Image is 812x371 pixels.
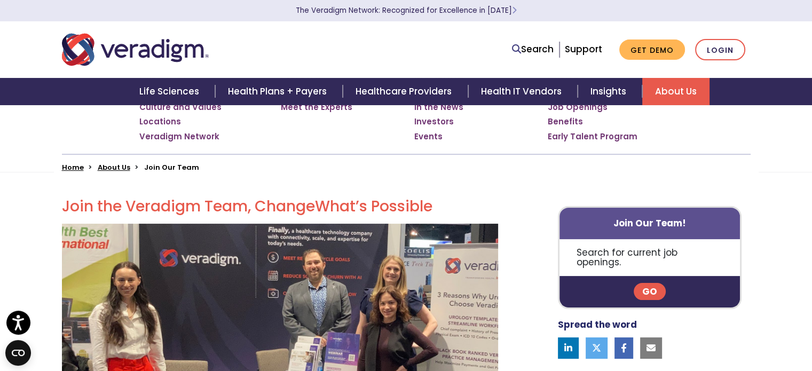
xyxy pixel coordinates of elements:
a: Login [695,39,745,61]
a: Get Demo [619,40,685,60]
strong: Join Our Team! [613,217,686,230]
a: Insights [578,78,642,105]
a: Early Talent Program [548,131,637,142]
a: Healthcare Providers [343,78,468,105]
a: Home [62,162,84,172]
a: Benefits [548,116,583,127]
a: Culture and Values [139,102,222,113]
a: Health IT Vendors [468,78,578,105]
a: Meet the Experts [281,102,352,113]
a: The Veradigm Network: Recognized for Excellence in [DATE]Learn More [296,5,517,15]
h2: Join the Veradigm Team, Change [62,198,498,216]
a: About Us [98,162,130,172]
a: Job Openings [548,102,608,113]
a: Locations [139,116,181,127]
a: Search [512,42,554,57]
a: In the News [414,102,463,113]
a: Health Plans + Payers [215,78,343,105]
a: Go [634,283,666,300]
a: Veradigm Network [139,131,219,142]
a: Life Sciences [127,78,215,105]
span: What’s Possible [315,196,432,217]
img: Veradigm logo [62,32,209,67]
span: Learn More [512,5,517,15]
p: Search for current job openings. [559,239,740,276]
strong: Spread the word [558,318,637,331]
a: Events [414,131,443,142]
button: Open CMP widget [5,340,31,366]
a: Support [565,43,602,56]
a: Investors [414,116,454,127]
a: About Us [642,78,709,105]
